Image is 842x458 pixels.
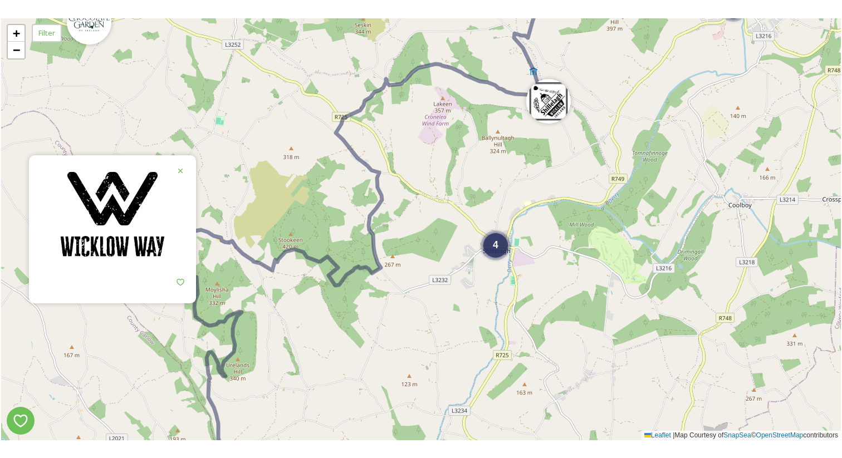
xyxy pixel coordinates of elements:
[493,239,498,250] span: 4
[13,43,20,57] span: −
[644,431,671,439] a: Leaflet
[723,431,751,439] a: SnapSea
[32,24,62,42] div: Filter
[8,42,25,58] a: Zoom out
[483,233,508,258] div: 4
[673,431,674,439] span: |
[756,431,804,439] a: OpenStreetMap
[8,25,25,42] a: Zoom in
[642,431,841,440] div: Map Courtesy of © contributors
[526,79,571,124] img: Marker
[29,155,196,273] img: Wicklow%20Way%20Distressed%20Logo%20BLACK-02.png
[13,26,20,40] span: +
